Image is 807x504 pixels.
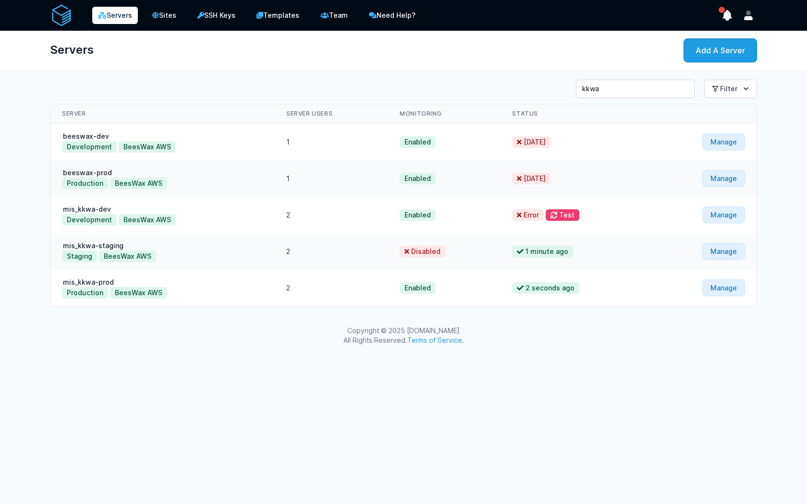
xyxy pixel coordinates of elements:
[275,104,388,124] th: Server Users
[546,209,579,221] button: Test
[400,282,436,294] span: Enabled
[146,6,183,25] a: Sites
[110,287,167,299] button: BeesWax AWS
[275,197,388,233] td: 2
[62,168,113,177] a: beeswax-prod
[275,270,388,306] td: 2
[702,206,745,223] a: Manage
[362,6,422,25] a: Need Help?
[62,178,108,189] button: Production
[62,287,108,299] button: Production
[50,104,275,124] th: Server
[119,141,176,153] button: BeesWax AWS
[512,209,544,221] span: Error
[50,4,73,27] img: serverAuth logo
[702,133,745,150] a: Manage
[62,141,117,153] button: Development
[512,246,573,257] span: 1 minute ago
[702,279,745,296] a: Manage
[250,6,306,25] a: Templates
[702,170,745,187] a: Manage
[191,6,242,25] a: SSH Keys
[62,241,124,250] a: mis_kkwa-staging
[62,214,117,226] button: Development
[110,178,167,189] button: BeesWax AWS
[62,205,112,213] a: mis_kkwa-dev
[407,336,462,344] a: Terms of Service
[512,173,550,184] span: [DATE]
[400,136,436,148] span: Enabled
[119,214,176,226] button: BeesWax AWS
[314,6,355,25] a: Team
[719,7,736,24] button: show notifications
[62,251,97,262] button: Staging
[704,80,757,98] button: Filter
[702,243,745,260] a: Manage
[740,7,757,24] button: User menu
[512,136,550,148] span: [DATE]
[275,233,388,270] td: 2
[684,38,757,62] a: Add A Server
[50,38,94,61] h1: Servers
[400,173,436,184] span: Enabled
[719,7,725,13] span: has unread notifications
[99,251,156,262] button: BeesWax AWS
[576,80,695,98] input: Search Servers
[62,278,115,286] a: mis_kkwa-prod
[62,132,110,140] a: beeswax-dev
[275,124,388,161] td: 1
[400,209,436,221] span: Enabled
[400,246,445,257] span: Disabled
[92,7,138,24] a: Servers
[501,104,648,124] th: Status
[275,160,388,197] td: 1
[388,104,501,124] th: Monitoring
[512,282,579,294] span: 2 seconds ago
